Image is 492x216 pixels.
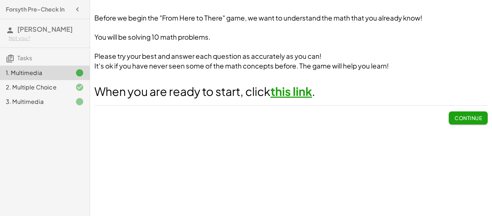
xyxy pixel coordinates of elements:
[94,33,210,41] span: You will be solving 10 math problems.
[94,14,422,22] span: Before we begin the "From Here to There" game, we want to understand the math that you already know!
[94,84,270,98] span: When you are ready to start, click
[17,25,73,33] span: [PERSON_NAME]
[17,54,32,62] span: Tasks
[449,111,488,124] button: Continue
[9,35,84,42] div: Not you?
[312,84,315,98] span: .
[94,62,389,70] span: It's ok if you have never seen some of the math concepts before. The game will help you learn!
[75,69,84,77] i: Task finished.
[75,83,84,92] i: Task finished and correct.
[455,115,482,121] span: Continue
[75,97,84,106] i: Task finished.
[94,52,321,60] span: Please try your best and answer each question as accurately as you can!
[6,5,64,14] h4: Forsyth Pre-Check In
[6,69,64,77] div: 1. Multimedia
[270,84,312,98] a: this link
[6,97,64,106] div: 3. Multimedia
[6,83,64,92] div: 2. Multiple Choice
